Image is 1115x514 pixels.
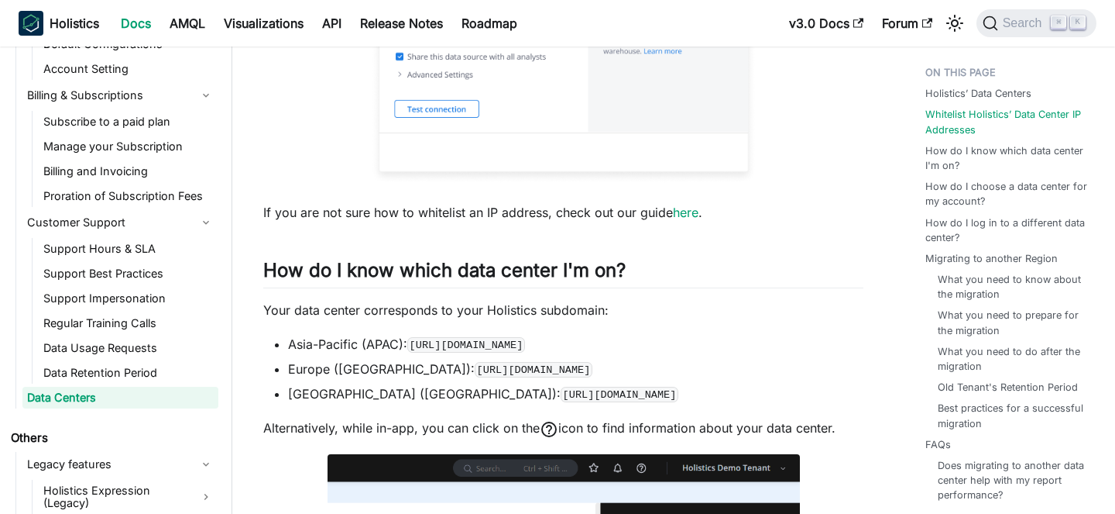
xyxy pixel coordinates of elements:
[976,9,1096,37] button: Search (Command+K)
[22,387,218,409] a: Data Centers
[938,344,1084,374] a: What you need to do after the migration
[263,203,863,222] p: If you are not sure how to whitelist an IP address, check out our guide .
[39,58,218,80] a: Account Setting
[540,420,558,439] span: help_outline
[39,160,218,182] a: Billing and Invoicing
[288,385,863,403] li: [GEOGRAPHIC_DATA] ([GEOGRAPHIC_DATA]):
[19,11,43,36] img: Holistics
[452,11,527,36] a: Roadmap
[938,380,1078,395] a: Old Tenant's Retention Period
[938,272,1084,302] a: What you need to know about the migration
[942,11,967,36] button: Switch between dark and light mode (currently light mode)
[475,362,592,378] code: [URL][DOMAIN_NAME]
[19,11,99,36] a: HolisticsHolistics
[39,263,218,285] a: Support Best Practices
[925,437,951,452] a: FAQs
[263,259,863,288] h2: How do I know which data center I'm on?
[925,216,1090,245] a: How do I log in to a different data center?
[39,136,218,157] a: Manage your Subscription
[39,238,218,260] a: Support Hours & SLA
[1070,16,1086,29] kbd: K
[39,480,218,514] a: Holistics Expression (Legacy)
[288,335,863,354] li: Asia-Pacific (APAC):
[938,401,1084,430] a: Best practices for a successful migration
[873,11,942,36] a: Forum
[925,143,1090,173] a: How do I know which data center I'm on?
[998,16,1052,30] span: Search
[22,452,218,477] a: Legacy features
[673,205,698,220] a: here
[561,387,678,402] code: [URL][DOMAIN_NAME]
[925,107,1090,136] a: Whitelist Holistics’ Data Center IP Addresses
[407,337,525,353] code: [URL][DOMAIN_NAME]
[39,337,218,359] a: Data Usage Requests
[39,185,218,207] a: Proration of Subscription Fees
[351,11,452,36] a: Release Notes
[6,427,218,449] a: Others
[313,11,351,36] a: API
[925,86,1031,101] a: Holistics’ Data Centers
[925,179,1090,209] a: How do I choose a data center for my account?
[925,251,1058,266] a: Migrating to another Region
[938,308,1084,337] a: What you need to prepare for the migration
[1051,16,1066,29] kbd: ⌘
[22,210,218,235] a: Customer Support
[39,362,218,384] a: Data Retention Period
[22,83,218,108] a: Billing & Subscriptions
[263,419,863,439] p: Alternatively, while in-app, you can click on the icon to find information about your data center.
[50,14,99,33] b: Holistics
[111,11,160,36] a: Docs
[938,458,1084,503] a: Does migrating to another data center help with my report performance?
[160,11,214,36] a: AMQL
[288,360,863,378] li: Europe ([GEOGRAPHIC_DATA]):
[263,301,863,319] p: Your data center corresponds to your Holistics subdomain:
[214,11,313,36] a: Visualizations
[39,288,218,309] a: Support Impersonation
[39,312,218,334] a: Regular Training Calls
[780,11,873,36] a: v3.0 Docs
[39,111,218,133] a: Subscribe to a paid plan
